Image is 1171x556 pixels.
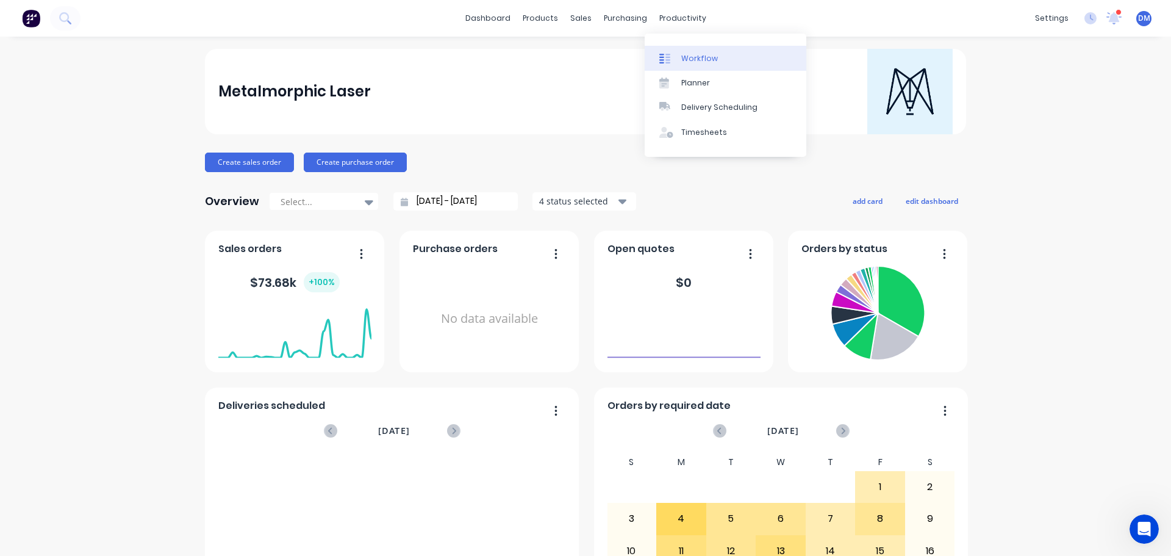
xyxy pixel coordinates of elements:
span: [DATE] [378,424,410,438]
a: dashboard [459,9,517,27]
div: No data available [413,261,566,377]
a: Workflow [645,46,806,70]
div: 4 status selected [539,195,616,208]
div: 6 [756,504,805,534]
div: Timesheets [681,127,727,138]
img: Factory [22,9,40,27]
div: 1 [856,472,904,502]
a: Timesheets [645,120,806,145]
div: sales [564,9,598,27]
span: Sales orders [218,242,282,256]
div: $ 0 [676,273,692,292]
div: purchasing [598,9,653,27]
div: W [756,453,806,471]
span: [DATE] [767,424,799,438]
span: Open quotes [607,242,675,256]
button: edit dashboard [898,193,966,209]
div: Workflow [681,53,718,64]
div: M [656,453,706,471]
div: 3 [607,504,656,534]
button: Create purchase order [304,153,407,172]
div: 5 [707,504,756,534]
button: add card [845,193,890,209]
div: 8 [856,504,904,534]
div: products [517,9,564,27]
div: settings [1029,9,1075,27]
div: Metalmorphic Laser [218,79,371,104]
div: 9 [906,504,954,534]
div: 2 [906,472,954,502]
span: DM [1138,13,1150,24]
div: 4 [657,504,706,534]
button: 4 status selected [532,192,636,211]
div: productivity [653,9,712,27]
span: Purchase orders [413,242,498,256]
div: T [806,453,856,471]
div: + 100 % [304,272,340,292]
div: S [905,453,955,471]
div: 7 [806,504,855,534]
div: T [706,453,756,471]
img: Metalmorphic Laser [867,49,953,134]
div: S [607,453,657,471]
div: F [855,453,905,471]
iframe: Intercom live chat [1130,514,1159,544]
a: Delivery Scheduling [645,95,806,120]
div: Overview [205,189,259,214]
div: Planner [681,78,710,88]
a: Planner [645,71,806,95]
div: $ 73.68k [250,272,340,292]
button: Create sales order [205,153,294,172]
span: Orders by status [801,242,887,256]
div: Delivery Scheduling [681,102,757,113]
